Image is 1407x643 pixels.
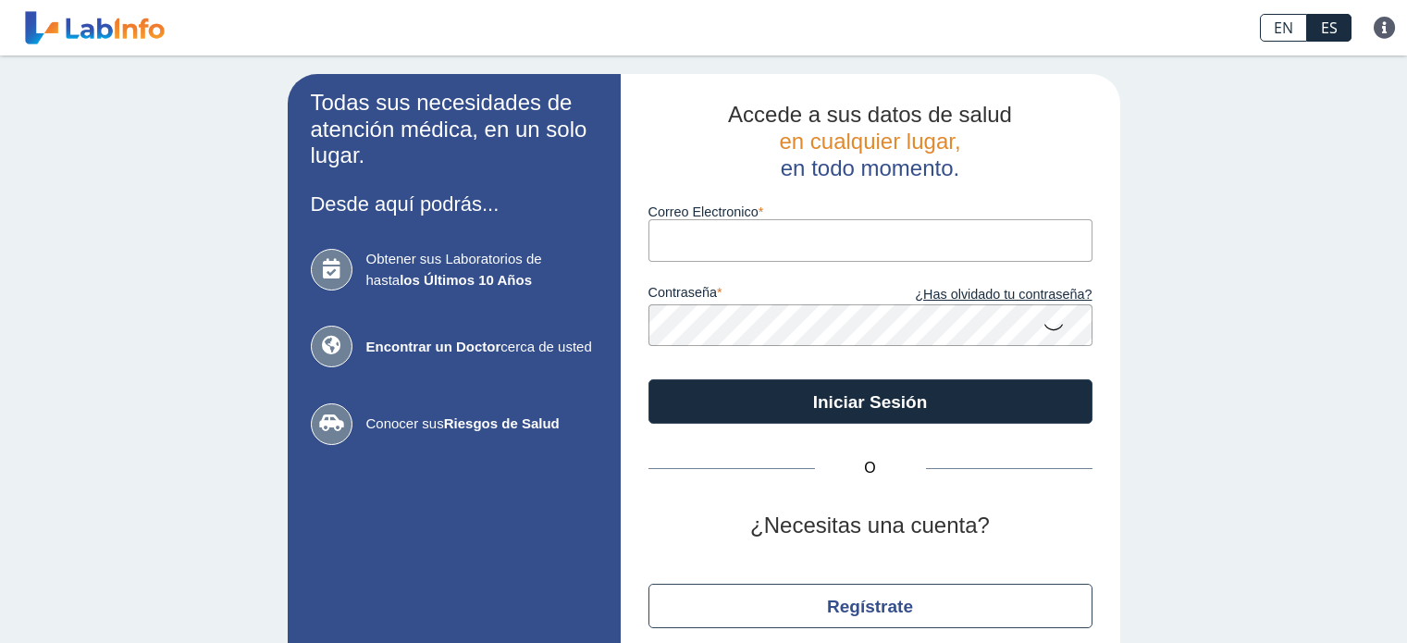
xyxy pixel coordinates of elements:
h2: ¿Necesitas una cuenta? [648,513,1092,539]
label: Correo Electronico [648,204,1092,219]
label: contraseña [648,285,870,305]
span: en cualquier lugar, [779,129,960,154]
span: cerca de usted [366,337,598,358]
span: Accede a sus datos de salud [728,102,1012,127]
span: Obtener sus Laboratorios de hasta [366,249,598,291]
b: los Últimos 10 Años [400,272,532,288]
button: Regístrate [648,584,1092,628]
a: EN [1260,14,1307,42]
a: ES [1307,14,1351,42]
a: ¿Has olvidado tu contraseña? [870,285,1092,305]
button: Iniciar Sesión [648,379,1092,424]
span: en todo momento. [781,155,959,180]
span: O [815,457,926,479]
h3: Desde aquí podrás... [311,192,598,216]
b: Riesgos de Salud [444,415,560,431]
b: Encontrar un Doctor [366,339,501,354]
span: Conocer sus [366,414,598,435]
h2: Todas sus necesidades de atención médica, en un solo lugar. [311,90,598,169]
